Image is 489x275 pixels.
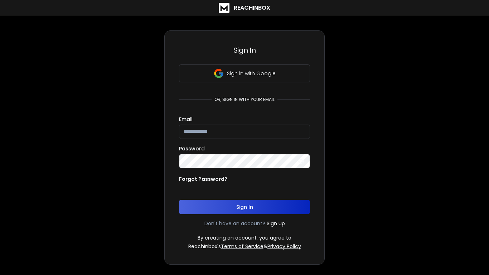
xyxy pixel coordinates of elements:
p: Sign in with Google [227,70,276,77]
button: Sign In [179,200,310,214]
button: Sign in with Google [179,64,310,82]
p: or, sign in with your email [212,97,277,102]
p: ReachInbox's & [188,243,301,250]
p: By creating an account, you agree to [198,234,291,241]
img: logo [219,3,229,13]
h3: Sign In [179,45,310,55]
label: Email [179,117,193,122]
a: Privacy Policy [267,243,301,250]
a: Sign Up [267,220,285,227]
a: ReachInbox [219,3,270,13]
a: Terms of Service [221,243,263,250]
p: Don't have an account? [204,220,265,227]
label: Password [179,146,205,151]
h1: ReachInbox [234,4,270,12]
p: Forgot Password? [179,175,227,183]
